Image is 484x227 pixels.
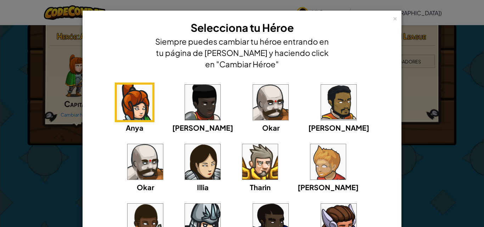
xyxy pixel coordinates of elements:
img: portrait.png [242,144,278,180]
span: [PERSON_NAME] [308,123,369,132]
h3: Selecciona tu Héroe [153,20,331,36]
div: × [393,14,398,21]
img: portrait.png [185,85,220,120]
span: Tharin [250,183,271,192]
img: portrait.png [310,144,346,180]
span: Anya [126,123,143,132]
h4: Siempre puedes cambiar tu héroe entrando en tu página de [PERSON_NAME] y haciendo click en "Cambi... [153,36,331,70]
span: [PERSON_NAME] [172,123,233,132]
img: portrait.png [128,144,163,180]
img: portrait.png [253,85,288,120]
img: portrait.png [185,144,220,180]
span: Okar [262,123,280,132]
img: portrait.png [117,85,152,120]
span: [PERSON_NAME] [298,183,359,192]
span: Illia [197,183,209,192]
img: portrait.png [321,85,356,120]
span: Okar [137,183,154,192]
